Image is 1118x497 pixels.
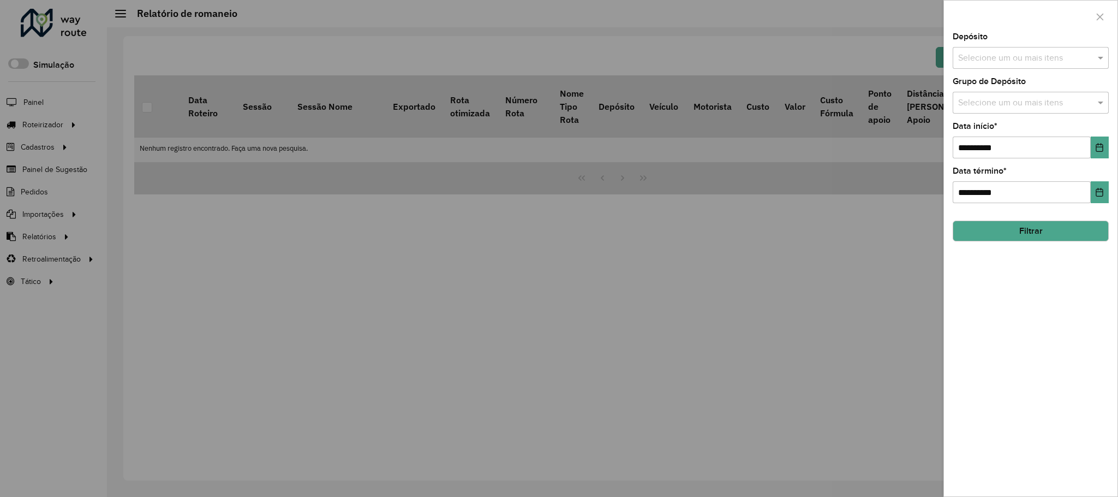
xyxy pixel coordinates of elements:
label: Grupo de Depósito [953,75,1026,88]
button: Filtrar [953,221,1109,241]
label: Depósito [953,30,988,43]
label: Data término [953,164,1007,177]
button: Choose Date [1091,137,1109,158]
label: Data início [953,120,997,133]
button: Choose Date [1091,181,1109,203]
